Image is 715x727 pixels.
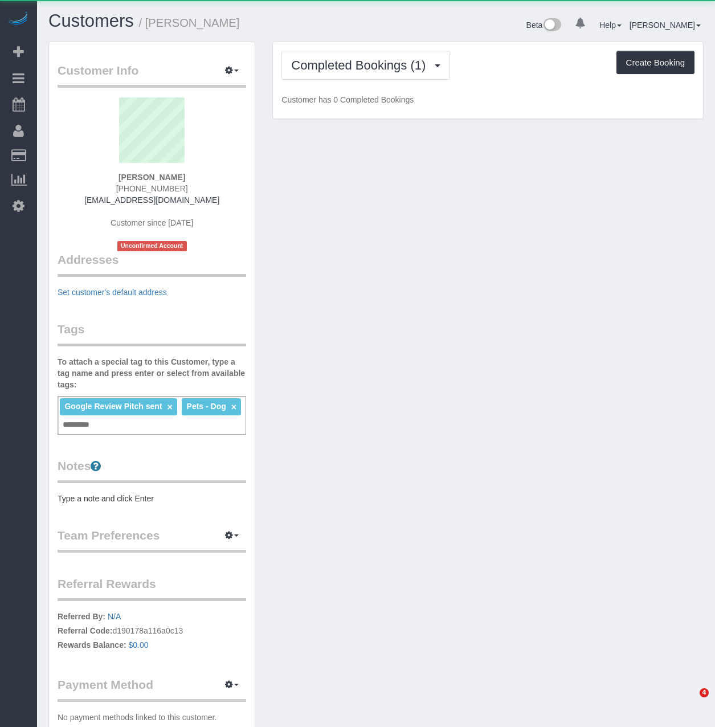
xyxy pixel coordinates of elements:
[58,676,246,702] legend: Payment Method
[58,611,246,654] p: d190178a116a0c13
[64,402,162,411] span: Google Review Pitch sent
[48,11,134,31] a: Customers
[187,402,226,411] span: Pets - Dog
[7,11,30,27] img: Automaid Logo
[58,611,105,622] label: Referred By:
[58,639,126,651] label: Rewards Balance:
[58,356,246,390] label: To attach a special tag to this Customer, type a tag name and press enter or select from availabl...
[676,688,704,716] iframe: Intercom live chat
[58,712,246,723] p: No payment methods linked to this customer.
[58,625,112,636] label: Referral Code:
[291,58,431,72] span: Completed Bookings (1)
[108,612,121,621] a: N/A
[84,195,219,205] a: [EMAIL_ADDRESS][DOMAIN_NAME]
[58,527,246,553] legend: Team Preferences
[58,62,246,88] legend: Customer Info
[117,241,187,251] span: Unconfirmed Account
[58,575,246,601] legend: Referral Rewards
[231,402,236,412] a: ×
[281,94,694,105] p: Customer has 0 Completed Bookings
[630,21,701,30] a: [PERSON_NAME]
[599,21,622,30] a: Help
[58,288,167,297] a: Set customer's default address
[281,51,450,80] button: Completed Bookings (1)
[526,21,562,30] a: Beta
[616,51,694,75] button: Create Booking
[116,184,188,193] span: [PHONE_NUMBER]
[139,17,240,29] small: / [PERSON_NAME]
[58,493,246,504] pre: Type a note and click Enter
[119,173,185,182] strong: [PERSON_NAME]
[58,458,246,483] legend: Notes
[129,640,149,650] a: $0.00
[167,402,172,412] a: ×
[542,18,561,33] img: New interface
[111,218,193,227] span: Customer since [DATE]
[700,688,709,697] span: 4
[58,321,246,346] legend: Tags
